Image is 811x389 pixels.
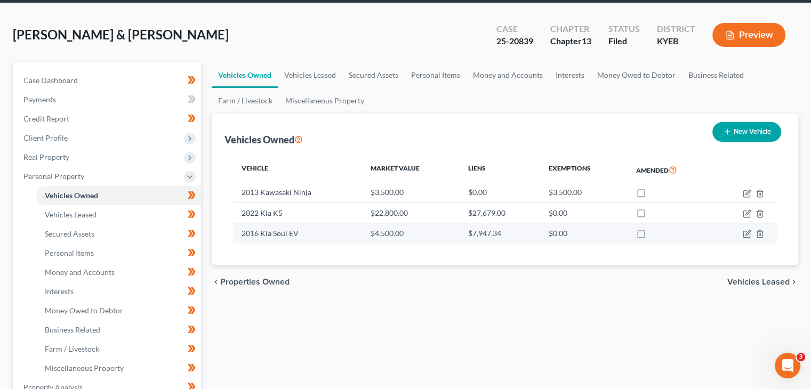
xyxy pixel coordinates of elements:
a: Miscellaneous Property [36,359,201,378]
span: Credit Report [23,114,69,123]
a: Vehicles Leased [278,62,342,88]
span: Properties Owned [220,278,290,286]
a: Secured Assets [36,224,201,244]
button: New Vehicle [712,122,781,142]
div: Chapter [550,35,591,47]
td: $0.00 [540,223,628,244]
div: Case [496,23,533,35]
div: Status [608,23,640,35]
i: chevron_right [790,278,798,286]
td: $4,500.00 [362,223,460,244]
span: [PERSON_NAME] & [PERSON_NAME] [13,27,229,42]
span: Client Profile [23,133,68,142]
a: Farm / Livestock [212,88,279,114]
div: Filed [608,35,640,47]
span: Personal Property [23,172,84,181]
button: Preview [712,23,785,47]
div: Chapter [550,23,591,35]
span: Vehicles Leased [45,210,97,219]
td: $3,500.00 [362,182,460,202]
span: Farm / Livestock [45,344,99,353]
td: 2022 Kia K5 [233,202,362,223]
a: Personal Items [405,62,467,88]
td: $3,500.00 [540,182,628,202]
div: KYEB [657,35,695,47]
span: Payments [23,95,56,104]
th: Exemptions [540,158,628,182]
a: Business Related [682,62,750,88]
span: 3 [797,353,805,361]
span: Miscellaneous Property [45,363,124,372]
th: Liens [460,158,540,182]
a: Credit Report [15,109,201,128]
span: 13 [582,36,591,46]
th: Amended [628,158,713,182]
span: Vehicles Leased [727,278,790,286]
button: Vehicles Leased chevron_right [727,278,798,286]
a: Money Owed to Debtor [591,62,682,88]
td: 2013 Kawasaki Ninja [233,182,362,202]
th: Vehicle [233,158,362,182]
a: Secured Assets [342,62,405,88]
div: District [657,23,695,35]
th: Market Value [362,158,460,182]
div: Vehicles Owned [224,133,303,146]
span: Money and Accounts [45,268,115,277]
a: Miscellaneous Property [279,88,371,114]
a: Personal Items [36,244,201,263]
td: $0.00 [460,182,540,202]
a: Business Related [36,320,201,339]
a: Payments [15,90,201,109]
span: Personal Items [45,248,94,257]
td: $7,947.34 [460,223,540,244]
span: Case Dashboard [23,76,78,85]
a: Money Owed to Debtor [36,301,201,320]
button: chevron_left Properties Owned [212,278,290,286]
span: Business Related [45,325,100,334]
a: Vehicles Owned [212,62,278,88]
td: $0.00 [540,202,628,223]
a: Interests [549,62,591,88]
td: $27,679.00 [460,202,540,223]
a: Interests [36,282,201,301]
i: chevron_left [212,278,220,286]
span: Real Property [23,152,69,161]
span: Interests [45,287,74,296]
span: Money Owed to Debtor [45,306,123,315]
span: Vehicles Owned [45,191,98,200]
iframe: Intercom live chat [775,353,800,378]
td: $22,800.00 [362,202,460,223]
a: Money and Accounts [36,263,201,282]
div: 25-20839 [496,35,533,47]
a: Case Dashboard [15,71,201,90]
td: 2016 Kia Soul EV [233,223,362,244]
a: Money and Accounts [467,62,549,88]
span: Secured Assets [45,229,94,238]
a: Farm / Livestock [36,339,201,359]
a: Vehicles Leased [36,205,201,224]
a: Vehicles Owned [36,186,201,205]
